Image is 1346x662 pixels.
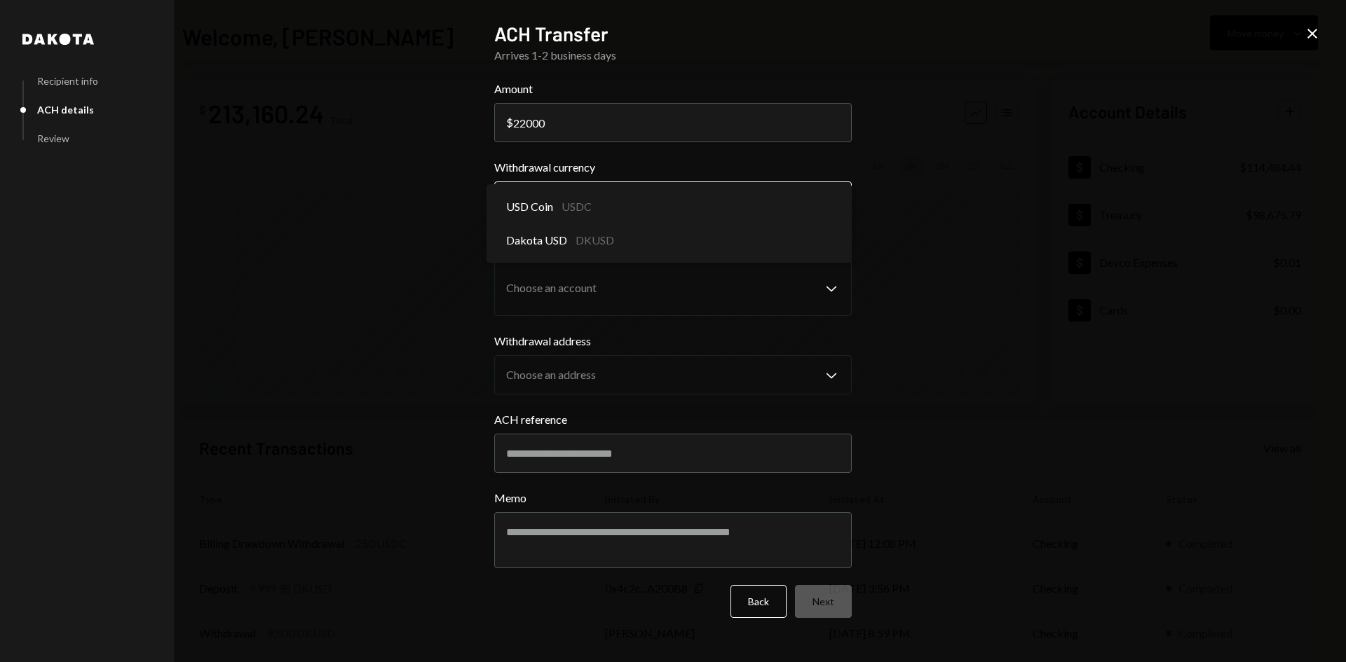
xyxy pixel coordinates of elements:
[494,47,852,64] div: Arrives 1-2 business days
[494,103,852,142] input: 0.00
[494,411,852,428] label: ACH reference
[730,585,787,618] button: Back
[506,232,567,249] span: Dakota USD
[37,75,98,87] div: Recipient info
[562,198,592,215] div: USDC
[494,159,852,176] label: Withdrawal currency
[494,355,852,394] button: Withdrawal address
[494,490,852,506] label: Memo
[506,116,513,129] div: $
[494,20,852,48] h2: ACH Transfer
[494,333,852,350] label: Withdrawal address
[494,260,852,316] button: Withdrawal account
[37,132,69,144] div: Review
[494,181,852,221] button: Withdrawal currency
[576,232,614,249] div: DKUSD
[494,81,852,97] label: Amount
[506,198,553,215] span: USD Coin
[37,104,94,116] div: ACH details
